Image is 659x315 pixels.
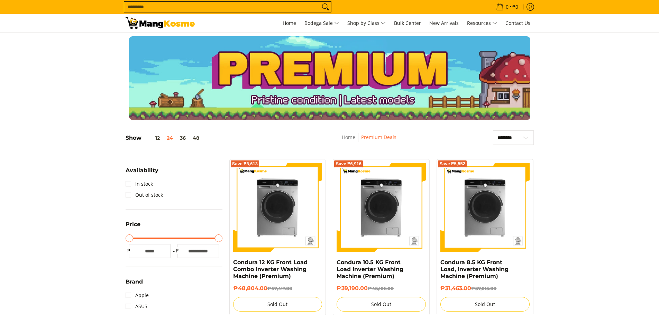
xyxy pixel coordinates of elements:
[391,14,424,33] a: Bulk Center
[494,3,520,11] span: •
[126,135,203,141] h5: Show
[126,17,195,29] img: Premium Deals: Best Premium Home Appliances Sale l Mang Kosme | Page 3
[505,4,510,9] span: 0
[126,178,153,189] a: In stock
[294,133,444,149] nav: Breadcrumbs
[337,297,426,312] button: Sold Out
[505,20,530,26] span: Contact Us
[126,168,158,178] summary: Open
[426,14,462,33] a: New Arrivals
[344,14,389,33] a: Shop by Class
[502,14,534,33] a: Contact Us
[202,14,534,33] nav: Main Menu
[511,4,519,9] span: ₱0
[440,297,530,312] button: Sold Out
[347,19,386,28] span: Shop by Class
[337,163,426,252] img: Condura 10.5 KG Front Load Inverter Washing Machine (Premium)
[471,286,496,291] del: ₱37,015.00
[336,162,361,166] span: Save ₱6,916
[429,20,459,26] span: New Arrivals
[440,285,530,292] h6: ₱31,463.00
[283,20,296,26] span: Home
[126,290,149,301] a: Apple
[440,259,509,279] a: Condura 8.5 KG Front Load, Inverter Washing Machine (Premium)
[126,301,147,312] a: ASUS
[163,135,176,141] button: 24
[337,285,426,292] h6: ₱39,190.00
[394,20,421,26] span: Bulk Center
[174,247,181,254] span: ₱
[304,19,339,28] span: Bodega Sale
[126,189,163,201] a: Out of stock
[233,163,322,252] img: Condura 12 KG Front Load Combo Inverter Washing Machine (Premium)
[467,19,497,28] span: Resources
[176,135,189,141] button: 36
[368,286,394,291] del: ₱46,106.00
[337,259,403,279] a: Condura 10.5 KG Front Load Inverter Washing Machine (Premium)
[301,14,342,33] a: Bodega Sale
[233,259,308,279] a: Condura 12 KG Front Load Combo Inverter Washing Machine (Premium)
[126,222,140,232] summary: Open
[440,163,530,252] img: Condura 8.5 KG Front Load, Inverter Washing Machine (Premium)
[126,247,132,254] span: ₱
[439,162,465,166] span: Save ₱5,552
[233,297,322,312] button: Sold Out
[320,2,331,12] button: Search
[126,168,158,173] span: Availability
[126,222,140,227] span: Price
[141,135,163,141] button: 12
[361,134,396,140] a: Premium Deals
[126,279,143,290] summary: Open
[342,134,355,140] a: Home
[279,14,300,33] a: Home
[189,135,203,141] button: 48
[233,285,322,292] h6: ₱48,804.00
[232,162,258,166] span: Save ₱8,613
[267,286,292,291] del: ₱57,417.00
[126,279,143,285] span: Brand
[464,14,501,33] a: Resources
